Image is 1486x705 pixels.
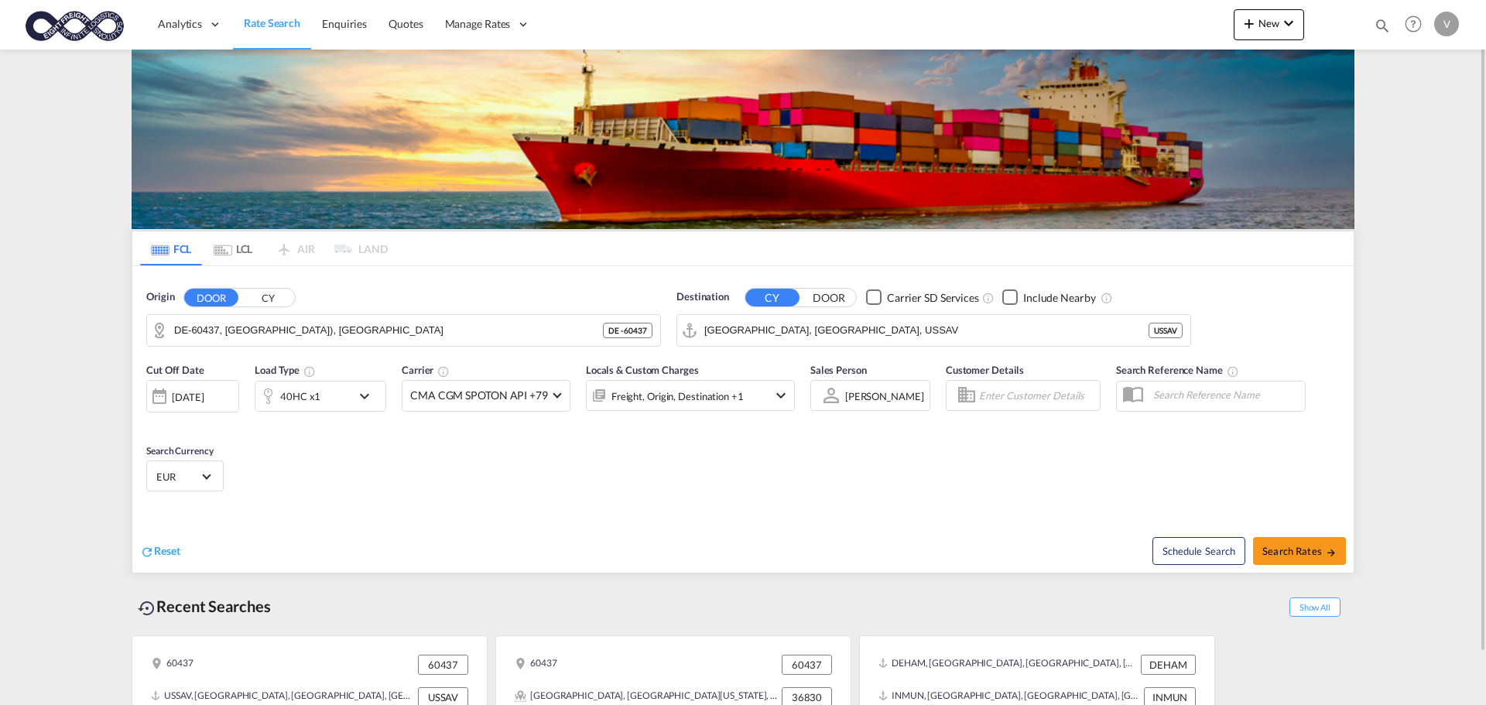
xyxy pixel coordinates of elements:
div: USSAV [1149,323,1183,338]
span: Origin [146,289,174,305]
input: Enter Customer Details [979,384,1095,407]
button: CY [745,289,799,306]
span: Customer Details [946,364,1024,376]
span: DE - 60437 [608,325,647,336]
md-icon: icon-chevron-down [772,386,790,405]
div: Freight Origin Destination Factory Stuffing [611,385,744,407]
md-icon: icon-magnify [1374,17,1391,34]
md-icon: The selected Trucker/Carrierwill be displayed in the rate results If the rates are from another f... [437,365,450,378]
span: Cut Off Date [146,364,204,376]
img: LCL+%26+FCL+BACKGROUND.png [132,50,1354,229]
span: Search Currency [146,445,214,457]
md-icon: Unchecked: Search for CY (Container Yard) services for all selected carriers.Checked : Search for... [982,292,995,304]
md-icon: icon-information-outline [303,365,316,378]
span: Load Type [255,364,316,376]
div: [DATE] [146,380,239,412]
div: 60437 [515,655,557,675]
span: Manage Rates [445,16,511,32]
md-icon: Unchecked: Ignores neighbouring ports when fetching rates.Checked : Includes neighbouring ports w... [1101,292,1113,304]
md-select: Sales Person: Vadim Potorac [844,385,926,407]
md-pagination-wrapper: Use the left and right arrow keys to navigate between tabs [140,231,388,265]
div: Recent Searches [132,589,277,624]
span: Analytics [158,16,202,32]
span: Reset [154,544,180,557]
input: Search by Door [174,319,603,342]
span: EUR [156,470,200,484]
md-tab-item: LCL [202,231,264,265]
md-icon: icon-chevron-down [1279,14,1298,33]
span: Enquiries [322,17,367,30]
input: Search by Port [704,319,1149,342]
div: Carrier SD Services [887,290,979,306]
div: icon-refreshReset [140,543,180,560]
md-input-container: DE-60437, Frankfurt (Main), Hessen [147,315,660,346]
div: 40HC x1 [280,385,320,407]
span: Quotes [389,17,423,30]
span: Show All [1289,597,1340,617]
md-icon: Your search will be saved by the below given name [1227,365,1239,378]
md-icon: icon-plus 400-fg [1240,14,1258,33]
span: Help [1400,11,1426,37]
span: New [1240,17,1298,29]
button: DOOR [184,289,238,306]
md-icon: icon-arrow-right [1326,547,1337,558]
input: Search Reference Name [1145,383,1305,406]
md-icon: icon-backup-restore [138,599,156,618]
div: DEHAM [1141,655,1196,675]
md-tab-item: FCL [140,231,202,265]
span: Search Reference Name [1116,364,1239,376]
button: DOOR [802,289,856,306]
span: Destination [676,289,729,305]
md-select: Select Currency: € EUREuro [155,465,215,488]
button: Note: By default Schedule search will only considerorigin ports, destination ports and cut off da... [1152,537,1245,565]
div: V [1434,12,1459,36]
span: Locals & Custom Charges [586,364,699,376]
div: icon-magnify [1374,17,1391,40]
div: 60437 [151,655,193,675]
span: CMA CGM SPOTON API +79 [410,388,548,403]
span: Rate Search [244,16,300,29]
button: icon-plus 400-fgNewicon-chevron-down [1234,9,1304,40]
span: Sales Person [810,364,867,376]
span: Carrier [402,364,450,376]
div: 60437 [782,655,832,675]
div: [DATE] [172,390,204,404]
div: DEHAM, Hamburg, Germany, Western Europe, Europe [878,655,1137,675]
div: 60437 [418,655,468,675]
div: 40HC x1icon-chevron-down [255,381,386,412]
button: Search Ratesicon-arrow-right [1253,537,1346,565]
md-icon: icon-refresh [140,545,154,559]
md-input-container: Savannah, GA, USSAV [677,315,1190,346]
div: Help [1400,11,1434,39]
div: [PERSON_NAME] [845,390,924,402]
div: Include Nearby [1023,290,1096,306]
button: CY [241,289,295,306]
div: Freight Origin Destination Factory Stuffingicon-chevron-down [586,380,795,411]
md-datepicker: Select [146,411,158,432]
md-checkbox: Checkbox No Ink [1002,289,1096,306]
md-checkbox: Checkbox No Ink [866,289,979,306]
div: Origin DOOR CY DE-60437, Frankfurt (Main), HessenDestination CY DOORCheckbox No InkUnchecked: Sea... [132,266,1354,573]
md-icon: icon-chevron-down [355,387,382,406]
span: Search Rates [1262,545,1337,557]
img: c818b980817911efbdc1a76df449e905.png [23,7,128,42]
